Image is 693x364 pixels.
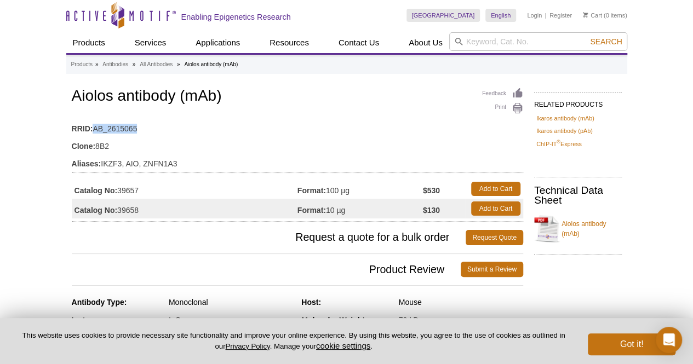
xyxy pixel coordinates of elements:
a: Services [128,32,173,53]
a: Request Quote [466,230,523,245]
div: Open Intercom Messenger [656,327,682,353]
a: Applications [189,32,247,53]
li: » [133,61,136,67]
div: 70 kDa [399,315,523,325]
div: Monoclonal [169,297,293,307]
a: Aiolos antibody (mAb) [534,212,622,245]
a: Submit a Review [461,262,523,277]
a: Register [549,11,572,19]
a: Login [527,11,542,19]
a: [GEOGRAPHIC_DATA] [406,9,480,22]
td: 8B2 [72,135,523,152]
strong: Clone: [72,141,96,151]
strong: $530 [423,186,440,195]
h2: Technical Data Sheet [534,186,622,205]
td: 10 µg [297,199,423,218]
strong: Format: [297,186,326,195]
div: Mouse [399,297,523,307]
strong: Antibody Type: [72,298,127,307]
td: 39657 [72,179,297,199]
h2: Enabling Epigenetics Research [181,12,291,22]
a: English [485,9,516,22]
input: Keyword, Cat. No. [449,32,627,51]
td: IKZF3, AIO, ZNFN1A3 [72,152,523,170]
td: 39658 [72,199,297,218]
li: » [95,61,99,67]
button: cookie settings [316,341,370,350]
a: Products [66,32,112,53]
li: (0 items) [583,9,627,22]
h2: RELATED PRODUCTS [534,92,622,112]
sup: ® [557,139,560,145]
strong: Host: [301,298,321,307]
td: 100 µg [297,179,423,199]
a: Ikaros antibody (pAb) [536,126,593,136]
a: Feedback [482,88,523,100]
strong: Catalog No: [75,186,118,195]
td: AB_2615065 [72,117,523,135]
strong: Molecular Weight: [301,316,367,325]
h1: Aiolos antibody (mAb) [72,88,523,106]
strong: Aliases: [72,159,101,169]
a: Add to Cart [471,201,520,216]
span: Product Review [72,262,461,277]
span: Search [590,37,622,46]
a: Resources [263,32,316,53]
a: About Us [402,32,449,53]
a: Products [71,60,93,70]
a: Cart [583,11,602,19]
li: | [545,9,547,22]
button: Got it! [588,333,675,355]
a: Antibodies [102,60,128,70]
strong: RRID: [72,124,93,134]
a: Add to Cart [471,182,520,196]
span: Request a quote for a bulk order [72,230,466,245]
a: ChIP-IT®Express [536,139,582,149]
strong: Catalog No: [75,205,118,215]
a: Contact Us [332,32,386,53]
li: Aiolos antibody (mAb) [184,61,238,67]
a: Privacy Policy [225,342,270,350]
li: » [177,61,180,67]
strong: Isotype: [72,316,101,325]
a: Print [482,102,523,114]
strong: $130 [423,205,440,215]
a: All Antibodies [140,60,173,70]
div: IgG [169,315,293,325]
strong: Format: [297,205,326,215]
p: This website uses cookies to provide necessary site functionality and improve your online experie... [18,331,570,351]
a: Ikaros antibody (mAb) [536,113,594,123]
img: Your Cart [583,12,588,18]
button: Search [587,37,625,47]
